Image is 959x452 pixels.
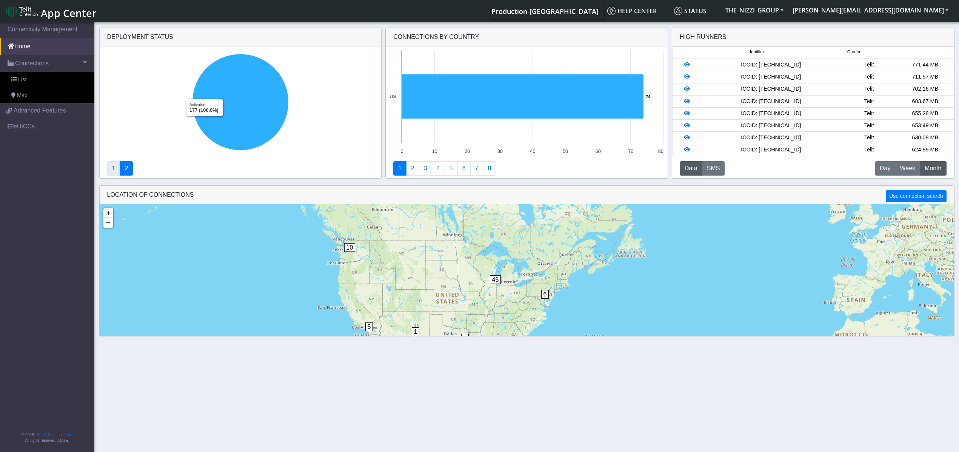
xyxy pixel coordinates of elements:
[412,327,419,350] div: 1
[15,59,49,68] span: Connections
[393,161,660,176] nav: Summary paging
[100,186,954,204] div: LOCATION OF CONNECTIONS
[897,110,953,118] div: 655.28 MB
[875,161,895,176] button: Day
[445,161,458,176] a: Usage by Carrier
[925,164,941,173] span: Month
[107,161,374,176] nav: Summary paging
[344,243,356,252] span: 10
[895,161,920,176] button: Week
[563,148,568,154] text: 50
[470,161,483,176] a: Zero Session
[701,146,841,154] div: ICCID: [TECHNICAL_ID]
[721,3,788,17] button: THE_NIZZI_GROUP
[607,7,616,15] img: knowledge.svg
[680,32,727,42] div: High Runners
[107,161,120,176] a: Connectivity status
[604,3,671,19] a: Help center
[897,97,953,106] div: 683.67 MB
[900,164,915,173] span: Week
[701,61,841,69] div: ICCID: [TECHNICAL_ID]
[607,7,657,15] span: Help center
[393,161,406,176] a: Connections By Country
[491,7,599,16] span: Production-[GEOGRAPHIC_DATA]
[120,161,133,176] a: Deployment status
[41,6,97,20] span: App Center
[432,148,437,154] text: 10
[841,85,897,93] div: Telit
[401,148,403,154] text: 0
[897,134,953,142] div: 630.08 MB
[103,218,113,228] a: Zoom out
[701,122,841,130] div: ICCID: [TECHNICAL_ID]
[100,28,382,46] div: Deployment status
[18,76,26,84] span: List
[658,148,663,154] text: 80
[674,7,682,15] img: status.svg
[17,91,28,100] span: Map
[788,3,953,17] button: [PERSON_NAME][EMAIL_ADDRESS][DOMAIN_NAME]
[432,161,445,176] a: Connections By Carrier
[461,334,469,342] span: 6
[596,148,601,154] text: 60
[490,275,501,284] span: 45
[841,122,897,130] div: Telit
[365,322,373,331] span: 5
[6,3,95,19] a: App Center
[847,49,860,55] span: Carrier
[841,110,897,118] div: Telit
[701,134,841,142] div: ICCID: [TECHNICAL_ID]
[419,161,432,176] a: Usage per Country
[880,164,890,173] span: Day
[671,3,721,19] a: Status
[465,148,470,154] text: 20
[897,73,953,81] div: 711.57 MB
[628,148,633,154] text: 70
[457,161,471,176] a: 14 Days Trend
[406,161,419,176] a: Carrier
[841,134,897,142] div: Telit
[14,106,66,115] span: Advanced Features
[897,146,953,154] div: 624.89 MB
[483,161,496,176] a: Not Connected for 30 days
[541,290,549,299] span: 6
[34,433,72,437] a: Telit IoT Solutions, Inc.
[897,85,953,93] div: 702.16 MB
[886,190,946,202] button: Use connection search
[920,161,946,176] button: Month
[389,94,396,99] text: US
[680,161,702,176] button: Data
[646,94,651,99] text: 74
[897,122,953,130] div: 653.49 MB
[701,73,841,81] div: ICCID: [TECHNICAL_ID]
[674,7,707,15] span: Status
[841,97,897,106] div: Telit
[530,148,536,154] text: 40
[6,5,38,17] img: logo-telit-cinterion-gw-new.png
[103,208,113,218] a: Zoom in
[841,146,897,154] div: Telit
[702,161,725,176] button: SMS
[841,73,897,81] div: Telit
[412,327,420,336] span: 1
[701,110,841,118] div: ICCID: [TECHNICAL_ID]
[897,61,953,69] div: 771.44 MB
[491,3,598,19] a: Your current platform instance
[386,28,668,46] div: Connections By Country
[497,148,503,154] text: 30
[701,85,841,93] div: ICCID: [TECHNICAL_ID]
[841,61,897,69] div: Telit
[701,97,841,106] div: ICCID: [TECHNICAL_ID]
[747,49,764,55] span: Identifier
